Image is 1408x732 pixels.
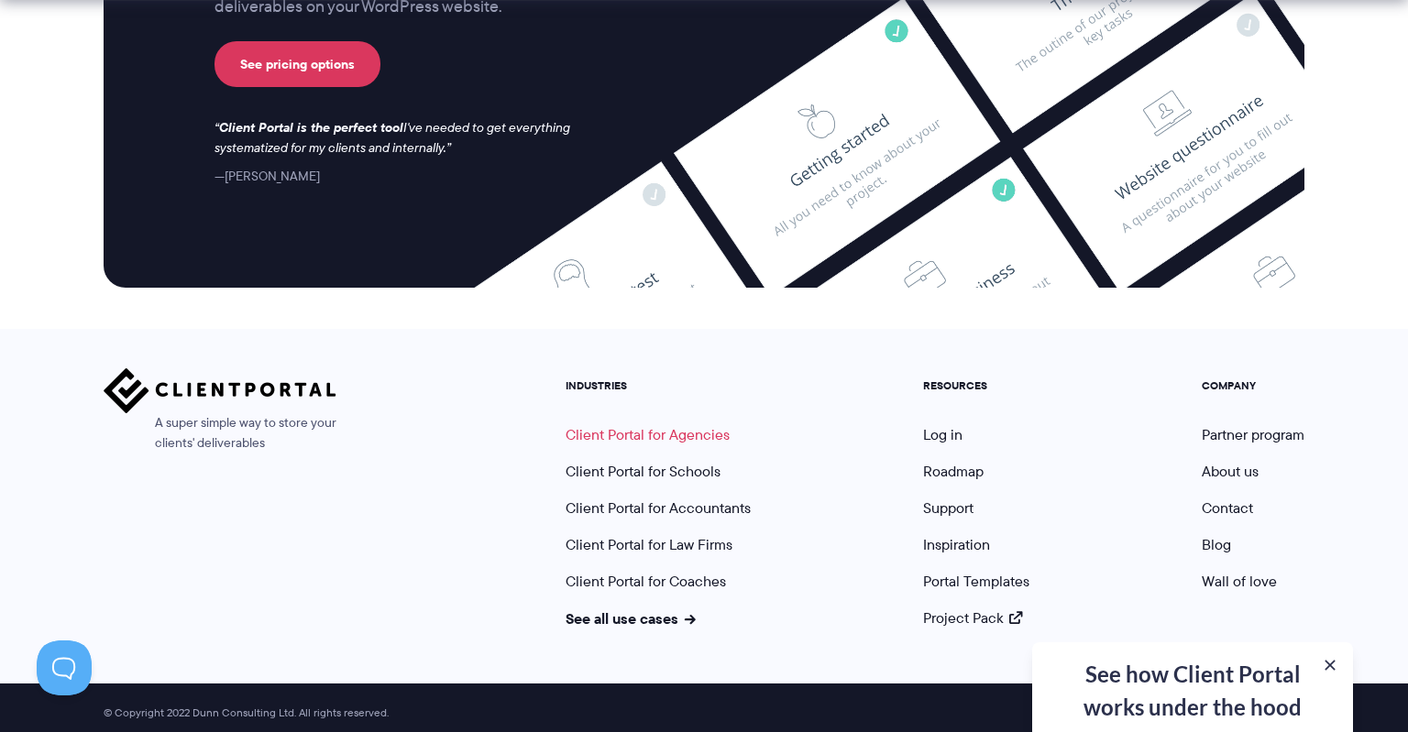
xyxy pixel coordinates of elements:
cite: [PERSON_NAME] [214,167,320,185]
strong: Client Portal is the perfect tool [219,117,403,137]
h5: INDUSTRIES [566,379,751,392]
a: Portal Templates [923,571,1029,592]
a: See pricing options [214,41,380,87]
h5: COMPANY [1202,379,1304,392]
a: About us [1202,461,1259,482]
a: Support [923,497,973,519]
a: Client Portal for Agencies [566,424,730,445]
a: Blog [1202,534,1231,555]
iframe: Toggle Customer Support [37,640,92,695]
span: © Copyright 2022 Dunn Consulting Ltd. All rights reserved. [94,706,398,720]
a: Client Portal for Law Firms [566,534,732,555]
a: Log in [923,424,962,445]
a: Roadmap [923,461,984,482]
a: Contact [1202,497,1253,519]
a: Wall of love [1202,571,1277,592]
a: Project Pack [923,607,1022,628]
a: Client Portal for Accountants [566,497,751,519]
p: I've needed to get everything systematized for my clients and internally. [214,118,588,158]
a: Client Portal for Coaches [566,571,726,592]
a: See all use cases [566,607,696,629]
a: Inspiration [923,534,990,555]
a: Partner program [1202,424,1304,445]
a: Client Portal for Schools [566,461,720,482]
h5: RESOURCES [923,379,1029,392]
span: A super simple way to store your clients' deliverables [104,413,336,453]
